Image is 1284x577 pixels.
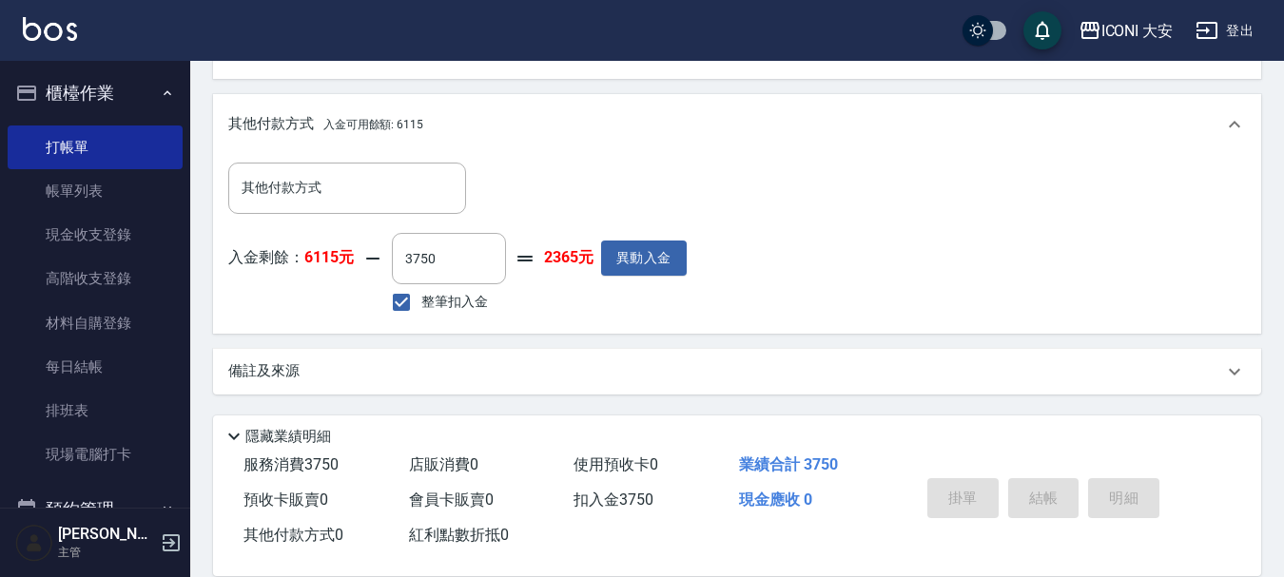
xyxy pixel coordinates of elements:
img: Person [15,524,53,562]
button: 櫃檯作業 [8,68,183,118]
div: 其他付款方式入金可用餘額: 6115 [213,94,1261,155]
span: 服務消費 3750 [243,455,339,473]
p: 其他付款方式 [228,114,423,135]
a: 排班表 [8,389,183,433]
span: 紅利點數折抵 0 [409,526,509,544]
a: 帳單列表 [8,169,183,213]
a: 材料自購登錄 [8,301,183,345]
span: 店販消費 0 [409,455,478,473]
span: 使用預收卡 0 [574,455,658,473]
p: 主管 [58,544,155,561]
p: 入金剩餘： [228,248,354,268]
button: save [1023,11,1061,49]
h5: [PERSON_NAME] [58,525,155,544]
strong: 2365元 [544,248,593,268]
span: 會員卡販賣 0 [409,490,494,509]
p: 隱藏業績明細 [245,427,331,447]
a: 高階收支登錄 [8,257,183,300]
button: 登出 [1188,13,1261,48]
div: 備註及來源 [213,349,1261,394]
p: 備註及來源 [228,361,300,381]
a: 打帳單 [8,125,183,169]
span: 入金可用餘額: 6115 [323,118,423,131]
a: 每日結帳 [8,345,183,389]
span: 預收卡販賣 0 [243,490,328,509]
span: 扣入金 3750 [574,490,653,509]
span: 業績合計 3750 [739,455,838,473]
span: 整筆扣入金 [421,292,488,312]
span: 其他付款方式 0 [243,526,343,544]
button: 預約管理 [8,485,183,534]
button: ICONI 大安 [1071,11,1181,50]
span: 現金應收 0 [739,490,812,509]
strong: 6115元 [304,248,354,266]
a: 現金收支登錄 [8,213,183,257]
button: 異動入金 [601,240,687,276]
div: ICONI 大安 [1101,19,1174,43]
a: 現場電腦打卡 [8,433,183,476]
img: Logo [23,17,77,41]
